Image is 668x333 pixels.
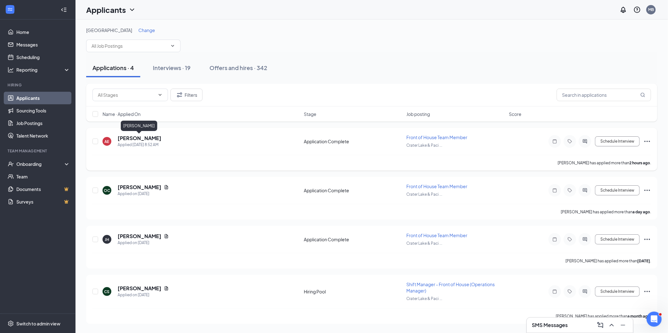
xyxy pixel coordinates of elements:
[104,188,110,193] div: OC
[118,285,161,292] h5: [PERSON_NAME]
[566,139,574,144] svg: Tag
[61,7,67,13] svg: Collapse
[8,320,14,327] svg: Settings
[643,236,651,243] svg: Ellipses
[118,142,161,148] div: Applied [DATE] 8:52 AM
[164,286,169,291] svg: Document
[16,320,60,327] div: Switch to admin view
[118,191,169,197] div: Applied on [DATE]
[532,322,568,329] h3: SMS Messages
[581,139,589,144] svg: ActiveChat
[595,320,605,330] button: ComposeMessage
[581,237,589,242] svg: ActiveChat
[643,288,651,295] svg: Ellipses
[509,111,521,117] span: Score
[176,91,183,99] svg: Filter
[118,240,169,246] div: Applied on [DATE]
[118,135,161,142] h5: [PERSON_NAME]
[16,51,70,63] a: Scheduling
[551,237,559,242] svg: Note
[566,237,574,242] svg: Tag
[551,139,559,144] svg: Note
[633,6,641,14] svg: QuestionInfo
[648,7,654,12] div: MB
[597,321,604,329] svg: ComposeMessage
[8,161,14,167] svg: UserCheck
[581,289,589,294] svg: ActiveChat
[643,187,651,194] svg: Ellipses
[566,289,574,294] svg: Tag
[304,236,403,243] div: Application Complete
[16,170,70,183] a: Team
[8,67,14,73] svg: Analysis
[304,288,403,295] div: Hiring Pool
[92,42,168,49] input: All Job Postings
[632,210,650,214] b: a day ago
[565,258,651,264] p: [PERSON_NAME] has applied more than .
[16,104,70,117] a: Sourcing Tools
[551,289,559,294] svg: Note
[557,89,651,101] input: Search in applications
[103,111,141,117] span: Name · Applied On
[105,237,109,242] div: JH
[618,320,628,330] button: Minimize
[16,117,70,129] a: Job Postings
[118,292,169,298] div: Applied on [DATE]
[86,27,132,33] span: [GEOGRAPHIC_DATA]
[118,184,161,191] h5: [PERSON_NAME]
[16,161,65,167] div: Onboarding
[16,38,70,51] a: Messages
[406,143,442,148] span: Crater Lake & Paci ...
[105,139,109,144] div: AE
[566,188,574,193] svg: Tag
[104,289,110,294] div: CS
[406,192,442,197] span: Crater Lake & Paci ...
[153,64,191,72] div: Interviews · 19
[406,232,467,238] span: Front of House Team Member
[608,321,615,329] svg: ChevronUp
[16,129,70,142] a: Talent Network
[121,121,157,131] div: [PERSON_NAME]
[158,92,163,97] svg: ChevronDown
[619,321,627,329] svg: Minimize
[561,209,651,215] p: [PERSON_NAME] has applied more than .
[170,43,175,48] svg: ChevronDown
[304,138,403,145] div: Application Complete
[637,259,650,263] b: [DATE]
[558,160,651,166] p: [PERSON_NAME] has applied more than .
[556,314,651,319] p: [PERSON_NAME] has applied more than .
[304,187,403,194] div: Application Complete
[86,4,126,15] h1: Applicants
[595,234,640,244] button: Schedule Interview
[170,89,203,101] button: Filter Filters
[406,296,442,301] span: Crater Lake & Paci ...
[16,183,70,195] a: DocumentsCrown
[164,185,169,190] svg: Document
[98,91,155,98] input: All Stages
[164,234,169,239] svg: Document
[629,161,650,165] b: 2 hours ago
[620,6,627,14] svg: Notifications
[551,188,559,193] svg: Note
[640,92,645,97] svg: MagnifyingGlass
[406,134,467,140] span: Front of House Team Member
[8,82,69,88] div: Hiring
[16,195,70,208] a: SurveysCrown
[406,241,442,246] span: Crater Lake & Paci ...
[16,67,70,73] div: Reporting
[595,136,640,146] button: Schedule Interview
[581,188,589,193] svg: ActiveChat
[304,111,316,117] span: Stage
[16,92,70,104] a: Applicants
[607,320,617,330] button: ChevronUp
[92,64,134,72] div: Applications · 4
[647,312,662,327] iframe: Intercom live chat
[595,287,640,297] button: Schedule Interview
[406,111,430,117] span: Job posting
[8,148,69,154] div: Team Management
[595,185,640,195] button: Schedule Interview
[643,138,651,145] svg: Ellipses
[128,6,136,14] svg: ChevronDown
[406,183,467,189] span: Front of House Team Member
[16,26,70,38] a: Home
